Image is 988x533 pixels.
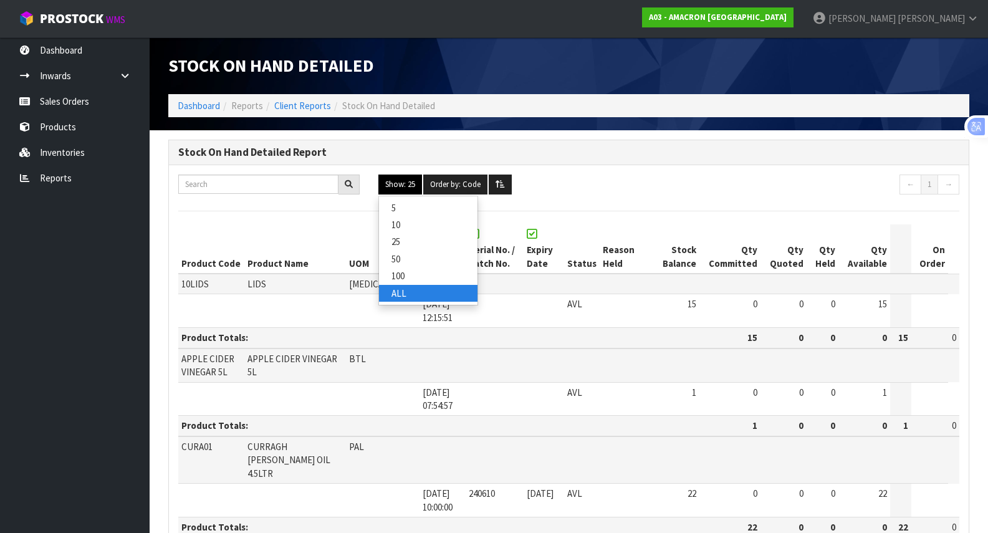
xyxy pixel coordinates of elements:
span: APPLE CIDER VINEGAR 5L [181,353,234,378]
button: Order by: Code [423,175,487,194]
span: BTL [349,353,366,365]
th: Serial No. / Batch No. [466,224,524,274]
span: 0 [799,298,803,310]
a: ← [899,175,921,194]
span: Stock On Hand Detailed [168,54,374,77]
strong: 1 [903,420,908,431]
span: 15 [878,298,887,310]
strong: 0 [882,332,887,343]
span: Stock On Hand Detailed [342,100,435,112]
a: 50 [379,251,477,267]
span: AVL [567,487,582,499]
strong: 15 [747,332,757,343]
span: 0 [753,487,757,499]
th: UOM [346,224,420,274]
th: Stock Balance [651,224,699,274]
img: cube-alt.png [19,11,34,26]
span: [DATE] 07:54:57 [423,387,453,411]
span: 1 [692,387,696,398]
span: 0 [831,487,835,499]
span: 0 [952,332,956,343]
th: Product Code [178,224,244,274]
strong: 0 [799,332,803,343]
a: 100 [379,267,477,284]
a: ALL [379,285,477,302]
span: APPLE CIDER VINEGAR 5L [247,353,337,378]
strong: 0 [882,521,887,533]
strong: 22 [898,521,908,533]
span: 0 [753,298,757,310]
span: 240610 [469,487,495,499]
h3: Stock On Hand Detailed Report [178,146,959,158]
small: WMS [106,14,125,26]
span: 0 [753,387,757,398]
th: Product Name [244,224,347,274]
strong: 0 [830,420,835,431]
span: 15 [688,298,696,310]
span: 22 [878,487,887,499]
span: 0 [952,521,956,533]
strong: 1 [752,420,757,431]
a: 10 [379,216,477,233]
th: Reason Held [600,224,650,274]
strong: 0 [882,420,887,431]
span: [DATE] 12:15:51 [423,298,453,323]
strong: Product Totals: [181,420,248,431]
a: 1 [921,175,938,194]
strong: 15 [898,332,908,343]
span: 0 [831,298,835,310]
span: [PERSON_NAME] [898,12,965,24]
span: [MEDICAL_DATA] [349,278,416,290]
span: ProStock [40,11,103,27]
a: Client Reports [274,100,331,112]
th: Qty Available [838,224,890,274]
a: Dashboard [178,100,220,112]
a: → [938,175,959,194]
strong: 0 [830,521,835,533]
a: 25 [379,233,477,250]
span: CURRAGH [PERSON_NAME] OIL 4.5LTR [247,441,330,479]
span: 0 [952,420,956,431]
span: AVL [567,387,582,398]
strong: 0 [799,521,803,533]
span: Reports [231,100,263,112]
th: On Order [911,224,948,274]
a: 5 [379,199,477,216]
strong: 0 [799,420,803,431]
span: LIDS [247,278,266,290]
span: [DATE] [527,487,554,499]
span: AVL [567,298,582,310]
input: Search [178,175,338,194]
span: 10LIDS [181,278,209,290]
th: Expiry Date [524,224,564,274]
strong: 22 [747,521,757,533]
span: CURA01 [181,441,213,453]
span: 22 [688,487,696,499]
strong: A03 - AMACRON [GEOGRAPHIC_DATA] [649,12,787,22]
strong: Product Totals: [181,521,248,533]
nav: Page navigation [778,175,959,198]
strong: Product Totals: [181,332,248,343]
span: PAL [349,441,364,453]
th: Qty Held [807,224,839,274]
span: 0 [799,487,803,499]
span: 0 [799,387,803,398]
span: [DATE] 10:00:00 [423,487,453,512]
span: [PERSON_NAME] [828,12,896,24]
button: Show: 25 [378,175,422,194]
strong: 0 [830,332,835,343]
th: Qty Quoted [760,224,807,274]
th: Status [564,224,600,274]
span: 1 [883,387,887,398]
th: Qty Committed [699,224,760,274]
span: 0 [831,387,835,398]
